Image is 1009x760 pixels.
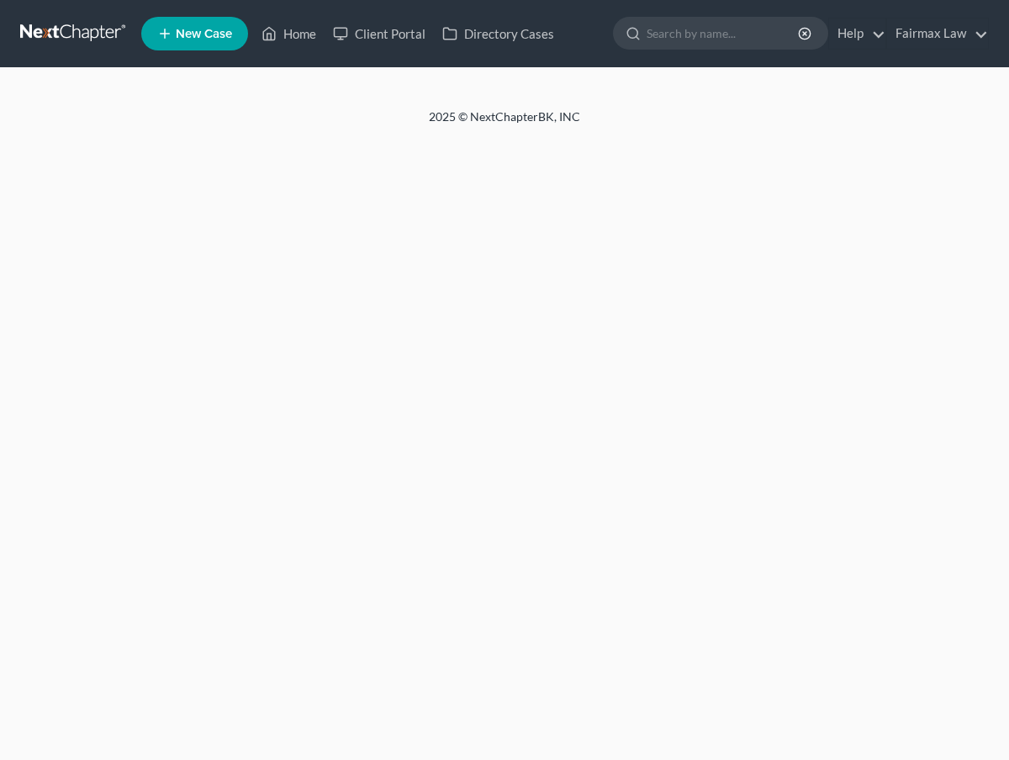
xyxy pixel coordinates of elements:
[253,18,325,49] a: Home
[434,18,563,49] a: Directory Cases
[176,28,232,40] span: New Case
[25,108,984,139] div: 2025 © NextChapterBK, INC
[829,18,885,49] a: Help
[647,18,800,49] input: Search by name...
[887,18,988,49] a: Fairmax Law
[325,18,434,49] a: Client Portal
